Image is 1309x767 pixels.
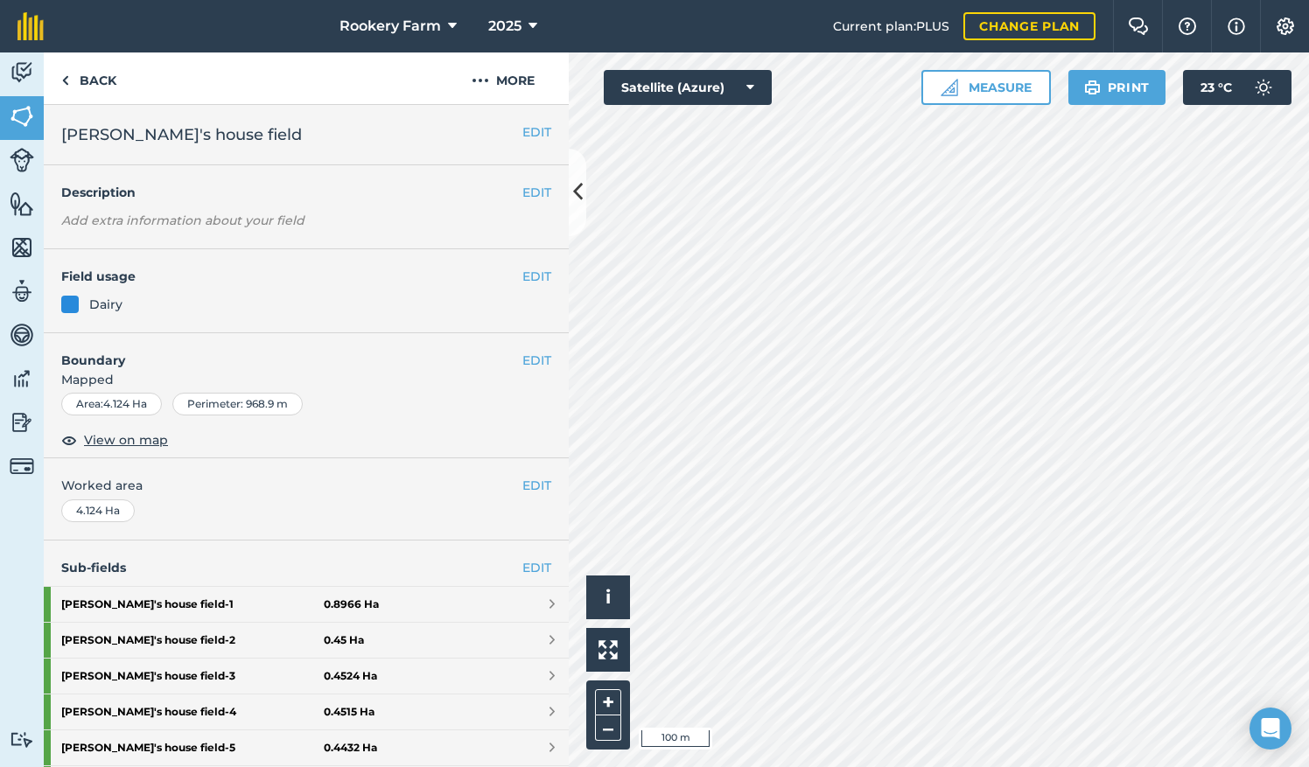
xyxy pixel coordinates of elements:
[522,351,551,370] button: EDIT
[44,587,569,622] a: [PERSON_NAME]'s house field-10.8966 Ha
[61,429,77,450] img: svg+xml;base64,PHN2ZyB4bWxucz0iaHR0cDovL3d3dy53My5vcmcvMjAwMC9zdmciIHdpZHRoPSIxOCIgaGVpZ2h0PSIyNC...
[1183,70,1291,105] button: 23 °C
[10,234,34,261] img: svg+xml;base64,PHN2ZyB4bWxucz0iaHR0cDovL3d3dy53My5vcmcvMjAwMC9zdmciIHdpZHRoPSI1NiIgaGVpZ2h0PSI2MC...
[61,694,324,729] strong: [PERSON_NAME]'s house field - 4
[61,499,135,522] div: 4.124 Ha
[941,79,958,96] img: Ruler icon
[1249,708,1291,750] div: Open Intercom Messenger
[324,669,377,683] strong: 0.4524 Ha
[598,640,618,659] img: Four arrows, one pointing top left, one top right, one bottom right and the last bottom left
[61,429,168,450] button: View on map
[44,694,569,729] a: [PERSON_NAME]'s house field-40.4515 Ha
[522,183,551,202] button: EDIT
[61,730,324,765] strong: [PERSON_NAME]'s house field - 5
[1200,70,1232,105] span: 23 ° C
[522,267,551,286] button: EDIT
[17,12,44,40] img: fieldmargin Logo
[89,295,122,314] div: Dairy
[586,575,630,619] button: i
[522,558,551,577] a: EDIT
[10,59,34,86] img: svg+xml;base64,PD94bWwgdmVyc2lvbj0iMS4wIiBlbmNvZGluZz0idXRmLTgiPz4KPCEtLSBHZW5lcmF0b3I6IEFkb2JlIE...
[10,278,34,304] img: svg+xml;base64,PD94bWwgdmVyc2lvbj0iMS4wIiBlbmNvZGluZz0idXRmLTgiPz4KPCEtLSBHZW5lcmF0b3I6IEFkb2JlIE...
[10,322,34,348] img: svg+xml;base64,PD94bWwgdmVyc2lvbj0iMS4wIiBlbmNvZGluZz0idXRmLTgiPz4KPCEtLSBHZW5lcmF0b3I6IEFkb2JlIE...
[10,191,34,217] img: svg+xml;base64,PHN2ZyB4bWxucz0iaHR0cDovL3d3dy53My5vcmcvMjAwMC9zdmciIHdpZHRoPSI1NiIgaGVpZ2h0PSI2MC...
[963,12,1095,40] a: Change plan
[61,476,551,495] span: Worked area
[10,103,34,129] img: svg+xml;base64,PHN2ZyB4bWxucz0iaHR0cDovL3d3dy53My5vcmcvMjAwMC9zdmciIHdpZHRoPSI1NiIgaGVpZ2h0PSI2MC...
[605,586,611,608] span: i
[437,52,569,104] button: More
[604,70,772,105] button: Satellite (Azure)
[833,17,949,36] span: Current plan : PLUS
[61,587,324,622] strong: [PERSON_NAME]'s house field - 1
[10,454,34,478] img: svg+xml;base64,PD94bWwgdmVyc2lvbj0iMS4wIiBlbmNvZGluZz0idXRmLTgiPz4KPCEtLSBHZW5lcmF0b3I6IEFkb2JlIE...
[61,213,304,228] em: Add extra information about your field
[61,393,162,415] div: Area : 4.124 Ha
[921,70,1051,105] button: Measure
[44,370,569,389] span: Mapped
[522,476,551,495] button: EDIT
[61,267,522,286] h4: Field usage
[44,333,522,370] h4: Boundary
[595,715,621,741] button: –
[1246,70,1281,105] img: svg+xml;base64,PD94bWwgdmVyc2lvbj0iMS4wIiBlbmNvZGluZz0idXRmLTgiPz4KPCEtLSBHZW5lcmF0b3I6IEFkb2JlIE...
[488,16,521,37] span: 2025
[61,122,302,147] span: [PERSON_NAME]'s house field
[44,659,569,694] a: [PERSON_NAME]'s house field-30.4524 Ha
[84,430,168,450] span: View on map
[1084,77,1101,98] img: svg+xml;base64,PHN2ZyB4bWxucz0iaHR0cDovL3d3dy53My5vcmcvMjAwMC9zdmciIHdpZHRoPSIxOSIgaGVpZ2h0PSIyNC...
[1275,17,1296,35] img: A cog icon
[1177,17,1198,35] img: A question mark icon
[44,558,569,577] h4: Sub-fields
[61,70,69,91] img: svg+xml;base64,PHN2ZyB4bWxucz0iaHR0cDovL3d3dy53My5vcmcvMjAwMC9zdmciIHdpZHRoPSI5IiBoZWlnaHQ9IjI0Ii...
[324,741,377,755] strong: 0.4432 Ha
[61,623,324,658] strong: [PERSON_NAME]'s house field - 2
[10,366,34,392] img: svg+xml;base64,PD94bWwgdmVyc2lvbj0iMS4wIiBlbmNvZGluZz0idXRmLTgiPz4KPCEtLSBHZW5lcmF0b3I6IEFkb2JlIE...
[61,183,551,202] h4: Description
[44,52,134,104] a: Back
[472,70,489,91] img: svg+xml;base64,PHN2ZyB4bWxucz0iaHR0cDovL3d3dy53My5vcmcvMjAwMC9zdmciIHdpZHRoPSIyMCIgaGVpZ2h0PSIyNC...
[339,16,441,37] span: Rookery Farm
[44,623,569,658] a: [PERSON_NAME]'s house field-20.45 Ha
[595,689,621,715] button: +
[1228,16,1245,37] img: svg+xml;base64,PHN2ZyB4bWxucz0iaHR0cDovL3d3dy53My5vcmcvMjAwMC9zdmciIHdpZHRoPSIxNyIgaGVpZ2h0PSIxNy...
[1128,17,1149,35] img: Two speech bubbles overlapping with the left bubble in the forefront
[44,730,569,765] a: [PERSON_NAME]'s house field-50.4432 Ha
[61,659,324,694] strong: [PERSON_NAME]'s house field - 3
[522,122,551,142] button: EDIT
[1068,70,1166,105] button: Print
[172,393,303,415] div: Perimeter : 968.9 m
[10,731,34,748] img: svg+xml;base64,PD94bWwgdmVyc2lvbj0iMS4wIiBlbmNvZGluZz0idXRmLTgiPz4KPCEtLSBHZW5lcmF0b3I6IEFkb2JlIE...
[324,705,374,719] strong: 0.4515 Ha
[324,633,364,647] strong: 0.45 Ha
[10,148,34,172] img: svg+xml;base64,PD94bWwgdmVyc2lvbj0iMS4wIiBlbmNvZGluZz0idXRmLTgiPz4KPCEtLSBHZW5lcmF0b3I6IEFkb2JlIE...
[324,597,379,611] strong: 0.8966 Ha
[10,409,34,436] img: svg+xml;base64,PD94bWwgdmVyc2lvbj0iMS4wIiBlbmNvZGluZz0idXRmLTgiPz4KPCEtLSBHZW5lcmF0b3I6IEFkb2JlIE...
